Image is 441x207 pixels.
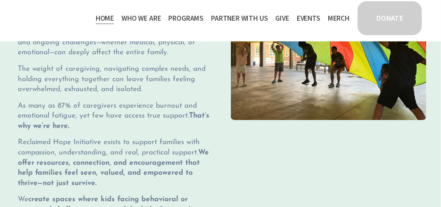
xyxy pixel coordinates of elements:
[96,12,114,25] a: Home
[169,12,204,24] span: Programs
[18,139,212,186] span: Reclaimed Hope Initiative exists to support families with compassion, understanding, and real, pr...
[18,29,210,56] span: At we understand that trauma and ongoing challenges—whether medical, physical, or emotional—can d...
[18,112,212,130] strong: That’s why we’re here.
[121,12,161,24] span: Who We Are
[18,102,212,130] span: As many as 87% of caregivers experience burnout and emotional fatigue, yet few have access true s...
[18,65,208,93] span: The weight of caregiving, navigating complex needs, and holding everything together can leave fam...
[211,12,268,24] span: Partner With Us
[211,12,268,25] a: folder dropdown
[121,12,161,25] a: folder dropdown
[297,12,320,25] a: Events
[169,12,204,25] a: folder dropdown
[276,12,289,25] a: Give
[18,149,212,187] strong: We offer resources, connection, and encouragement that help families feel seen, valued, and empow...
[328,12,349,25] a: Merch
